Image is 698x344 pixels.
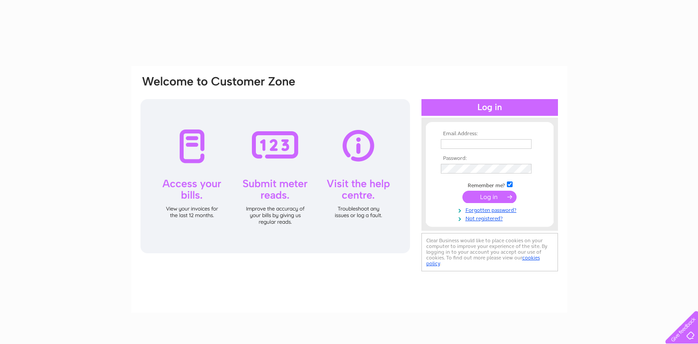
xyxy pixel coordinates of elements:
a: Not registered? [441,214,541,222]
th: Email Address: [439,131,541,137]
th: Password: [439,155,541,162]
div: Clear Business would like to place cookies on your computer to improve your experience of the sit... [421,233,558,271]
input: Submit [462,191,517,203]
td: Remember me? [439,180,541,189]
a: Forgotten password? [441,205,541,214]
a: cookies policy [426,255,540,266]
